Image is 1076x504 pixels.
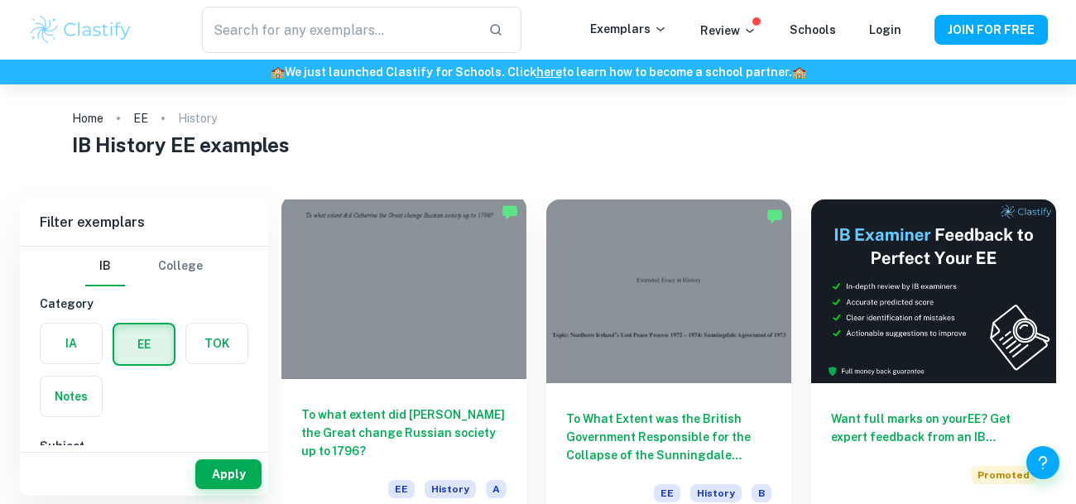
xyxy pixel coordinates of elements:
span: Promoted [971,466,1036,484]
button: IB [85,247,125,286]
span: 🏫 [792,65,806,79]
h6: Category [40,295,248,313]
h6: Want full marks on your EE ? Get expert feedback from an IB examiner! [831,410,1036,446]
h6: Subject [40,437,248,455]
button: EE [114,324,174,364]
button: Notes [41,377,102,416]
span: 🏫 [271,65,285,79]
p: History [178,109,217,127]
h6: To what extent did [PERSON_NAME] the Great change Russian society up to 1796? [301,406,507,460]
a: EE [133,107,148,130]
h6: To What Extent was the British Government Responsible for the Collapse of the Sunningdale Agreeme... [566,410,771,464]
p: Exemplars [590,20,667,38]
span: History [425,480,476,498]
div: Filter type choice [85,247,203,286]
button: TOK [186,324,247,363]
a: Home [72,107,103,130]
button: JOIN FOR FREE [934,15,1048,45]
button: College [158,247,203,286]
a: here [536,65,562,79]
span: EE [654,484,680,502]
a: Login [869,23,901,36]
img: Marked [766,208,783,224]
span: History [690,484,742,502]
span: EE [388,480,415,498]
img: Thumbnail [811,199,1056,383]
button: IA [41,324,102,363]
h1: IB History EE examples [72,130,1005,160]
h6: Filter exemplars [20,199,268,246]
h6: We just launched Clastify for Schools. Click to learn how to become a school partner. [3,63,1073,81]
button: Help and Feedback [1026,446,1059,479]
img: Marked [502,204,518,220]
img: Clastify logo [28,13,133,46]
a: Schools [790,23,836,36]
span: B [752,484,771,502]
button: Apply [195,459,262,489]
span: A [486,480,507,498]
p: Review [700,22,757,40]
input: Search for any exemplars... [202,7,475,53]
